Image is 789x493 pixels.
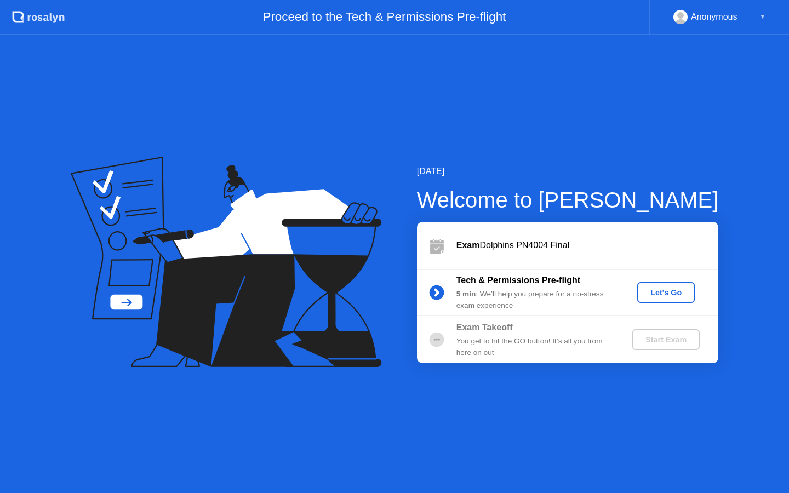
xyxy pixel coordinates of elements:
div: Dolphins PN4004 Final [456,239,718,252]
div: Anonymous [691,10,737,24]
div: : We’ll help you prepare for a no-stress exam experience [456,289,614,311]
b: 5 min [456,290,476,298]
div: Let's Go [642,288,690,297]
b: Tech & Permissions Pre-flight [456,276,580,285]
div: You get to hit the GO button! It’s all you from here on out [456,336,614,358]
b: Exam [456,240,480,250]
button: Start Exam [632,329,700,350]
button: Let's Go [637,282,695,303]
div: Start Exam [637,335,695,344]
div: [DATE] [417,165,719,178]
div: ▼ [760,10,765,24]
b: Exam Takeoff [456,323,513,332]
div: Welcome to [PERSON_NAME] [417,184,719,216]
